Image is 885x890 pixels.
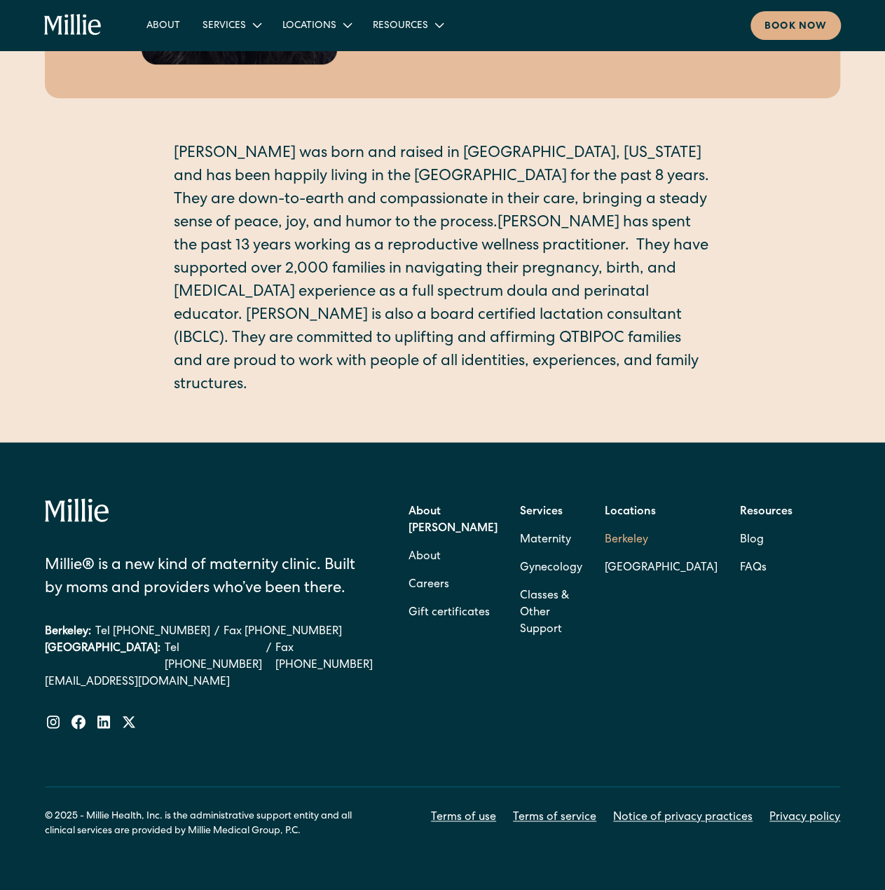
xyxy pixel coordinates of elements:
a: Fax [PHONE_NUMBER] [275,641,373,674]
div: Locations [282,19,336,34]
strong: Resources [740,507,793,518]
a: Gynecology [520,554,582,582]
a: Maternity [520,526,571,554]
a: Terms of use [431,809,496,826]
a: About [409,543,441,571]
a: Book now [750,11,841,40]
div: Resources [362,13,453,36]
div: Resources [373,19,428,34]
a: Careers [409,571,449,599]
a: About [135,13,191,36]
strong: Services [520,507,563,518]
p: [PERSON_NAME] was born and raised in [GEOGRAPHIC_DATA], [US_STATE] and has been happily living in... [174,143,712,397]
a: Privacy policy [769,809,840,826]
div: Berkeley: [45,624,91,641]
a: [EMAIL_ADDRESS][DOMAIN_NAME] [45,674,373,691]
a: Classes & Other Support [520,582,582,644]
strong: Locations [605,507,656,518]
a: FAQs [740,554,767,582]
div: Millie® is a new kind of maternity clinic. Built by moms and providers who’ve been there. [45,555,373,601]
a: Gift certificates [409,599,490,627]
a: Berkeley [605,526,718,554]
a: [GEOGRAPHIC_DATA] [605,554,718,582]
strong: About [PERSON_NAME] [409,507,498,535]
a: Terms of service [513,809,596,826]
div: Locations [271,13,362,36]
div: Book now [764,20,827,34]
div: [GEOGRAPHIC_DATA]: [45,641,160,674]
div: Services [203,19,246,34]
div: / [214,624,219,641]
div: / [266,641,271,674]
a: Tel [PHONE_NUMBER] [165,641,262,674]
a: Tel [PHONE_NUMBER] [95,624,210,641]
a: Blog [740,526,764,554]
a: home [44,14,102,36]
a: Fax [PHONE_NUMBER] [224,624,342,641]
a: Notice of privacy practices [613,809,753,826]
div: Services [191,13,271,36]
div: © 2025 - Millie Health, Inc. is the administrative support entity and all clinical services are p... [45,809,381,839]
